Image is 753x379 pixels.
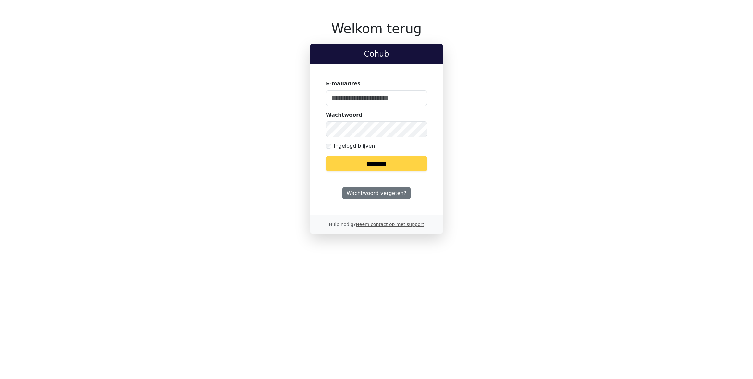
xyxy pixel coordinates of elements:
h2: Cohub [315,49,438,59]
label: Wachtwoord [326,111,363,119]
label: Ingelogd blijven [334,142,375,150]
a: Wachtwoord vergeten? [342,187,411,199]
a: Neem contact op met support [356,222,424,227]
label: E-mailadres [326,80,361,88]
small: Hulp nodig? [329,222,424,227]
h1: Welkom terug [310,21,443,36]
